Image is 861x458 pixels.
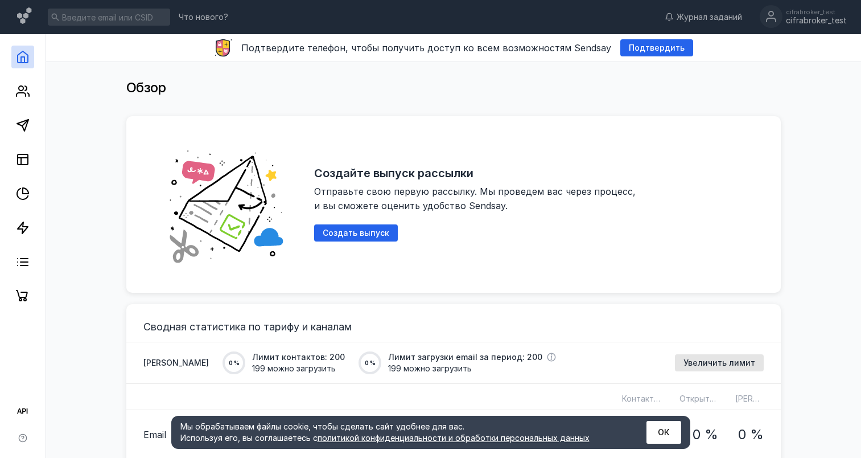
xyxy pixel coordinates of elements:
span: Лимит загрузки email за период: 200 [388,351,542,363]
div: cifrabroker_test [786,16,847,26]
span: Увеличить лимит [683,358,755,368]
h1: 0 % [692,427,718,442]
span: Журнал заданий [677,11,742,23]
a: политикой конфиденциальности и обработки персональных данных [318,433,590,443]
span: 199 можно загрузить [388,363,556,374]
h2: Создайте выпуск рассылки [314,166,473,180]
span: [PERSON_NAME] [143,357,209,369]
span: Контактов [622,394,664,403]
input: Введите email или CSID [48,9,170,26]
div: cifrabroker_test [786,9,847,15]
span: Отправьте свою первую рассылку. Мы проведем вас через процесс, и вы сможете оценить удобство Send... [314,186,638,211]
span: Что нового? [179,13,228,21]
div: Мы обрабатываем файлы cookie, чтобы сделать сайт удобнее для вас. Используя его, вы соглашаетесь c [180,421,619,444]
span: Подтвердите телефон, чтобы получить доступ ко всем возможностям Sendsay [241,42,611,54]
button: Создать выпуск [314,224,398,242]
a: Что нового? [173,13,234,21]
h1: 0 % [738,427,764,442]
button: Подтвердить [620,39,693,56]
h3: Сводная статистика по тарифу и каналам [143,321,764,333]
span: Email [143,428,166,441]
span: Подтвердить [629,43,685,53]
img: abd19fe006828e56528c6cd305e49c57.png [155,133,297,276]
span: Создать выпуск [323,228,389,238]
span: Обзор [126,79,166,96]
span: Лимит контактов: 200 [252,351,345,363]
a: Журнал заданий [659,11,748,23]
span: [PERSON_NAME] [735,394,800,403]
button: Увеличить лимит [675,354,764,371]
span: 199 можно загрузить [252,363,345,374]
button: ОК [646,421,681,444]
span: Открытий [679,394,719,403]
